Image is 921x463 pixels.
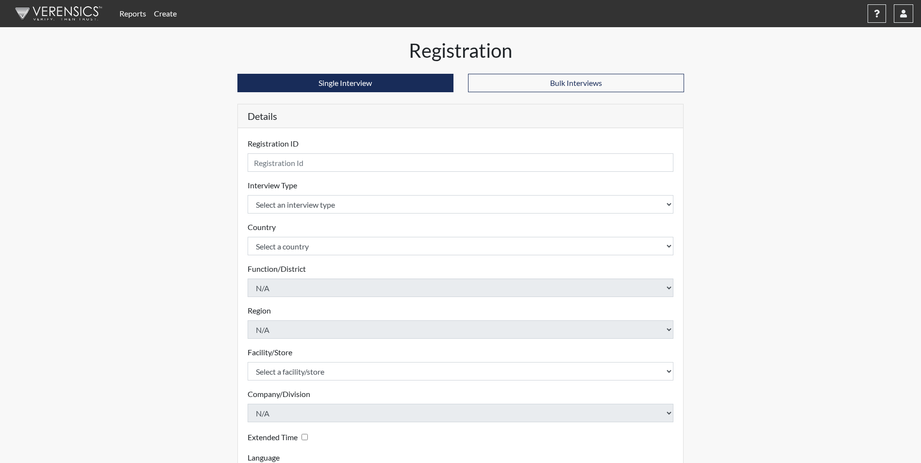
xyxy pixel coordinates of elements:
[248,263,306,275] label: Function/District
[248,138,299,149] label: Registration ID
[237,39,684,62] h1: Registration
[468,74,684,92] button: Bulk Interviews
[238,104,684,128] h5: Details
[248,153,674,172] input: Insert a Registration ID, which needs to be a unique alphanumeric value for each interviewee
[150,4,181,23] a: Create
[248,388,310,400] label: Company/Division
[248,430,312,444] div: Checking this box will provide the interviewee with an accomodation of extra time to answer each ...
[248,221,276,233] label: Country
[248,305,271,316] label: Region
[237,74,453,92] button: Single Interview
[248,347,292,358] label: Facility/Store
[248,180,297,191] label: Interview Type
[116,4,150,23] a: Reports
[248,431,298,443] label: Extended Time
